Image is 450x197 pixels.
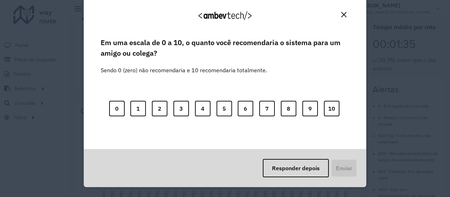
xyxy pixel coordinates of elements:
button: 3 [173,101,189,116]
label: Em uma escala de 0 a 10, o quanto você recomendaria o sistema para um amigo ou colega? [101,37,349,59]
button: 10 [324,101,339,116]
button: 8 [281,101,296,116]
img: Logo Ambevtech [199,11,251,20]
button: 4 [195,101,211,116]
button: 7 [259,101,275,116]
button: Responder depois [263,159,329,177]
button: 5 [217,101,232,116]
label: Sendo 0 (zero) não recomendaria e 10 recomendaria totalmente. [101,57,267,74]
img: Close [341,12,347,17]
button: 1 [130,101,146,116]
button: 9 [302,101,318,116]
button: 0 [109,101,125,116]
button: 2 [152,101,167,116]
button: Close [338,9,349,20]
button: 6 [238,101,253,116]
